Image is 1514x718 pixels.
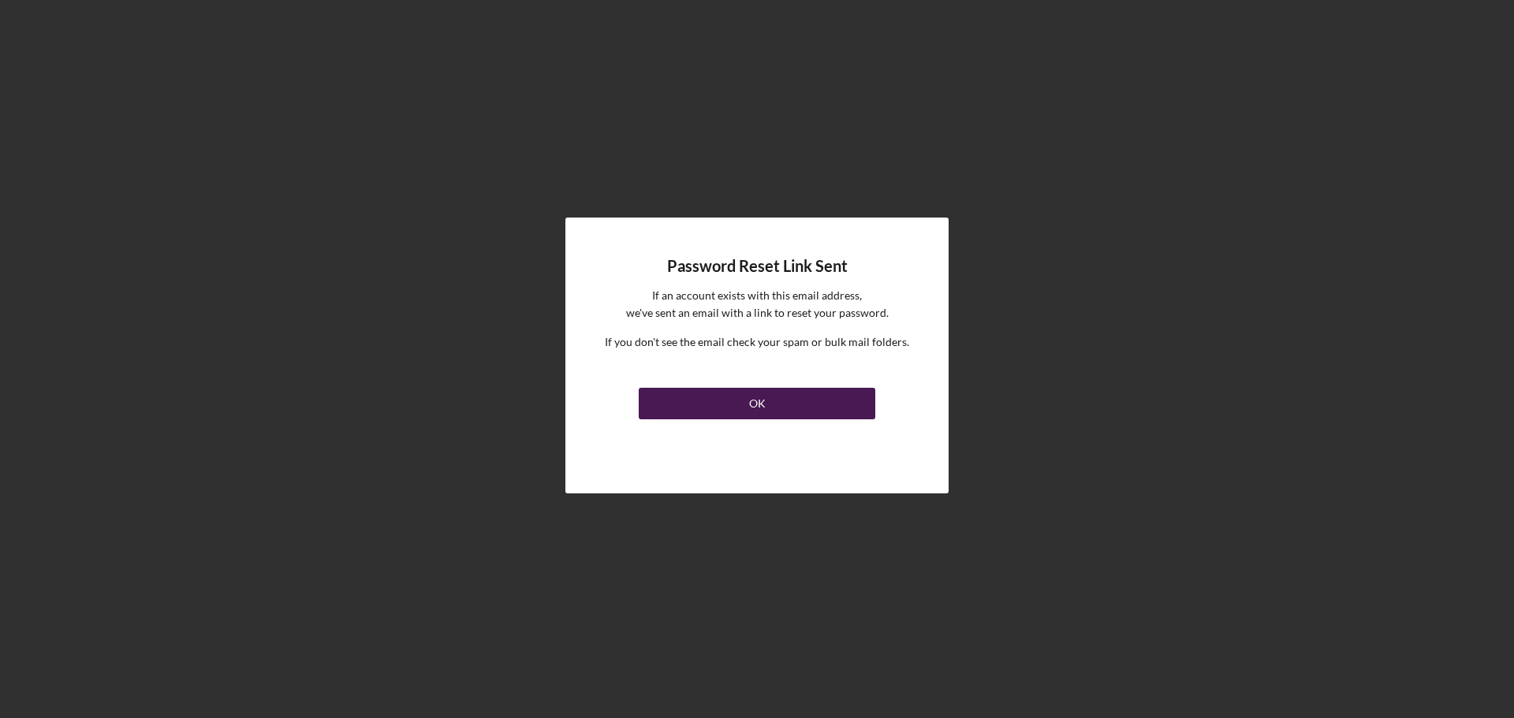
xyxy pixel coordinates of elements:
[639,381,875,419] a: OK
[639,388,875,419] button: OK
[749,388,766,419] div: OK
[605,333,909,351] p: If you don't see the email check your spam or bulk mail folders.
[626,287,889,322] p: If an account exists with this email address, we've sent an email with a link to reset your passw...
[667,257,848,275] h4: Password Reset Link Sent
